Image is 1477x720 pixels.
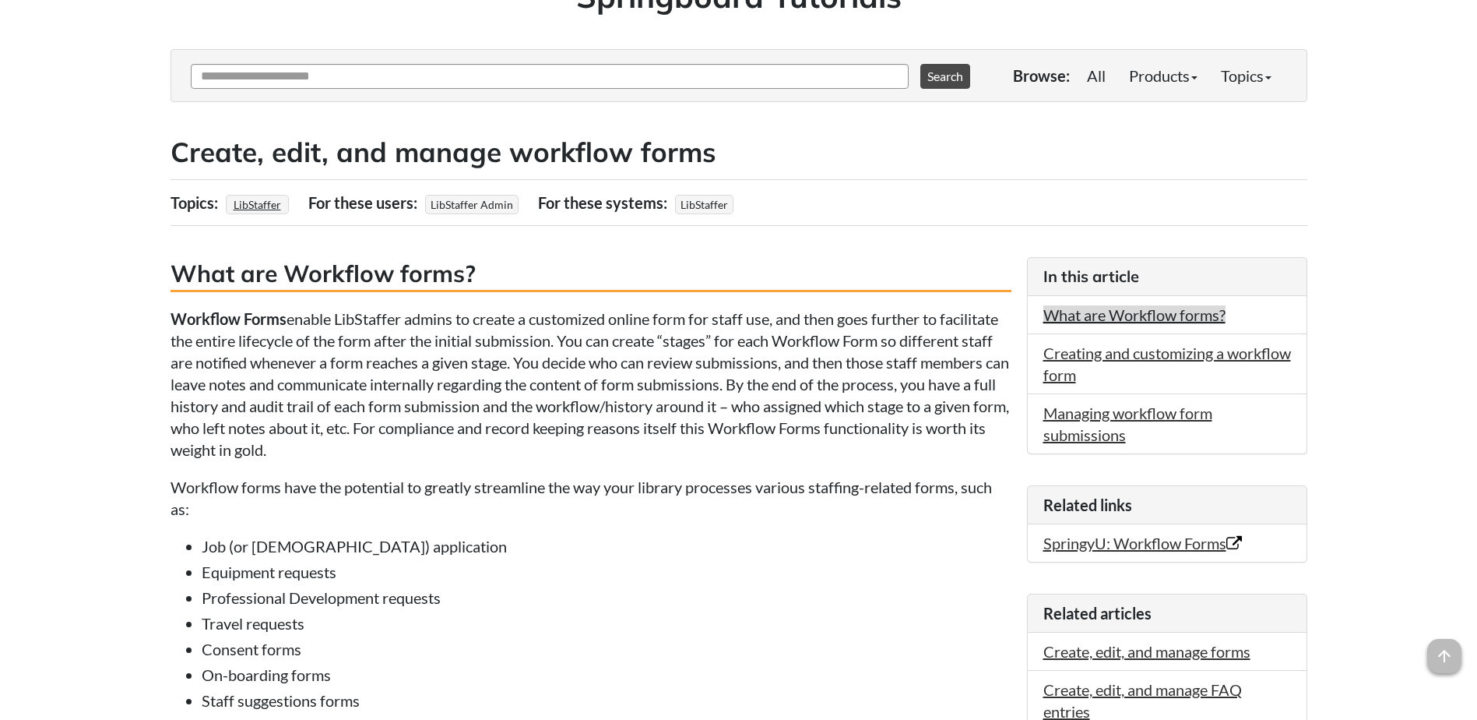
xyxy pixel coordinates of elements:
[1043,305,1226,324] a: What are Workflow forms?
[538,188,671,217] div: For these systems:
[171,476,1011,520] p: Workflow forms have the potential to greatly streamline the way your library processes various st...
[1043,404,1212,444] a: Managing workflow form submissions
[1013,65,1070,86] p: Browse:
[1427,639,1461,673] span: arrow_upward
[171,133,1307,171] h2: Create, edit, and manage workflow forms
[231,193,283,216] a: LibStaffer
[171,257,1011,292] h3: What are Workflow forms?
[425,195,519,214] span: LibStaffer Admin
[1043,344,1291,384] a: Creating and customizing a workflow form
[1043,534,1242,552] a: SpringyU: Workflow Forms
[1043,496,1132,514] span: Related links
[1075,60,1117,91] a: All
[202,612,1011,634] li: Travel requests
[1427,641,1461,659] a: arrow_upward
[171,308,1011,461] p: enable LibStaffer admins to create a customized online form for staff use, and then goes further ...
[202,535,1011,557] li: Job (or [DEMOGRAPHIC_DATA]) application
[202,587,1011,609] li: Professional Development requests
[202,664,1011,686] li: On-boarding forms
[202,561,1011,583] li: Equipment requests
[1117,60,1209,91] a: Products
[1043,642,1250,661] a: Create, edit, and manage forms
[920,64,970,89] button: Search
[202,690,1011,711] li: Staff suggestions forms
[1043,266,1291,288] h3: In this article
[171,188,222,217] div: Topics:
[308,188,421,217] div: For these users:
[1209,60,1283,91] a: Topics
[675,195,733,214] span: LibStaffer
[171,309,287,328] strong: Workflow Forms
[202,638,1011,660] li: Consent forms
[1043,604,1152,623] span: Related articles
